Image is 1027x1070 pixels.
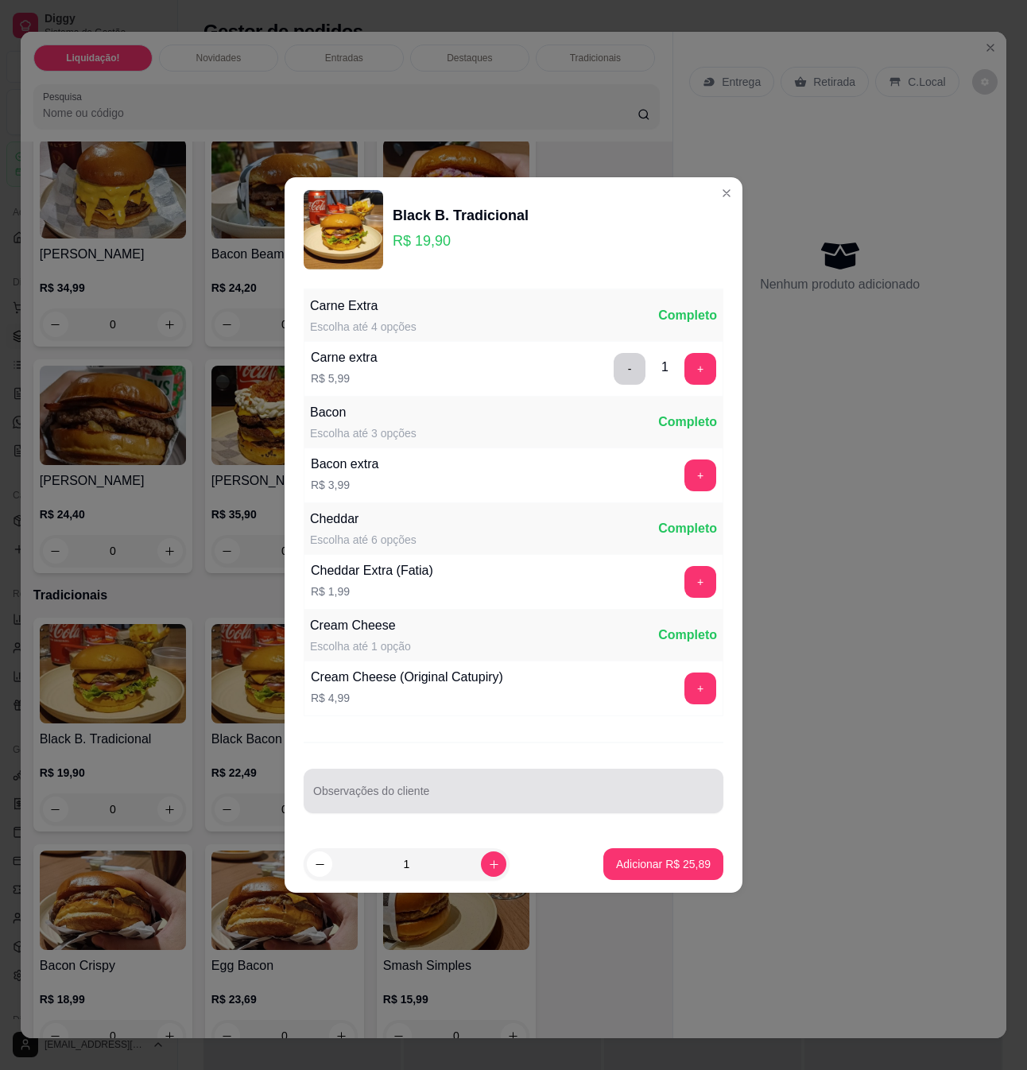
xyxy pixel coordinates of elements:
div: Cheddar Extra (Fatia) [311,561,433,580]
div: Carne extra [311,348,378,367]
div: Escolha até 3 opções [310,425,417,441]
p: R$ 4,99 [311,690,503,706]
div: Cream Cheese (Original Catupiry) [311,668,503,687]
div: Bacon extra [311,455,378,474]
button: Adicionar R$ 25,89 [603,848,723,880]
p: R$ 5,99 [311,370,378,386]
button: add [684,459,716,491]
p: R$ 1,99 [311,583,433,599]
p: R$ 19,90 [393,230,529,252]
div: Black B. Tradicional [393,204,529,227]
button: increase-product-quantity [481,851,506,877]
div: Carne Extra [310,297,417,316]
img: product-image [304,190,383,269]
button: add [684,353,716,385]
div: Completo [658,413,717,432]
button: delete [614,353,645,385]
button: add [684,566,716,598]
div: 1 [661,358,669,377]
div: Escolha até 1 opção [310,638,411,654]
div: Escolha até 6 opções [310,532,417,548]
div: Cream Cheese [310,616,411,635]
div: Escolha até 4 opções [310,319,417,335]
div: Completo [658,519,717,538]
div: Completo [658,626,717,645]
p: R$ 3,99 [311,477,378,493]
div: Bacon [310,403,417,422]
div: Cheddar [310,510,417,529]
p: Adicionar R$ 25,89 [616,856,711,872]
div: Completo [658,306,717,325]
button: add [684,673,716,704]
button: decrease-product-quantity [307,851,332,877]
input: Observações do cliente [313,789,714,805]
button: Close [714,180,739,206]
